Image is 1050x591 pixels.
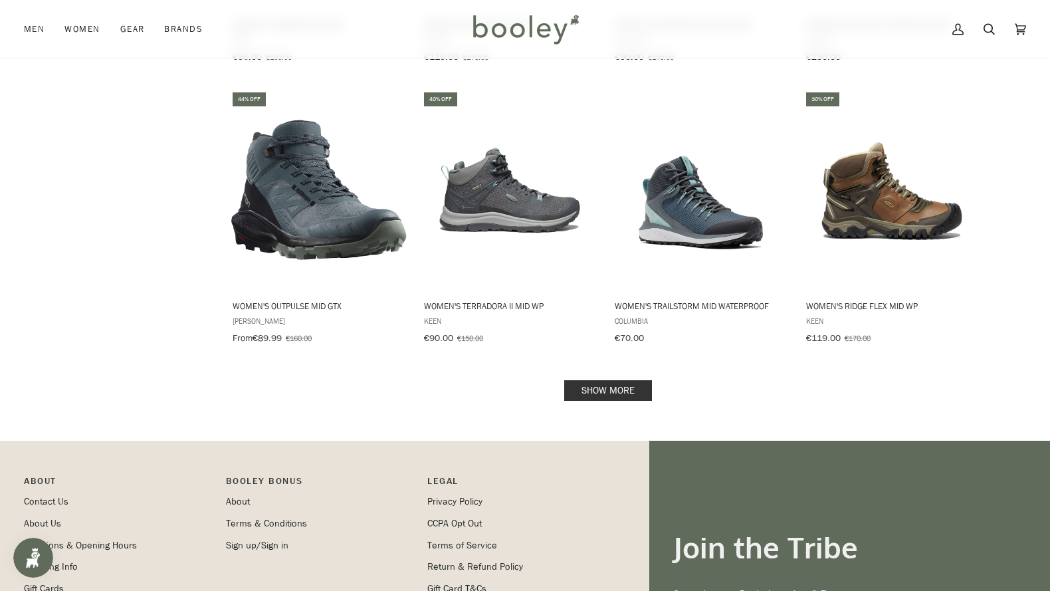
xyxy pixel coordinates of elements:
[233,92,266,106] div: 44% off
[226,539,288,552] a: Sign up/Sign in
[24,495,68,508] a: Contact Us
[427,495,482,508] a: Privacy Policy
[253,332,282,344] span: €89.99
[427,560,523,573] a: Return & Refund Policy
[424,92,457,106] div: 40% off
[231,102,407,279] img: Salomon Women's OUTPulse Mid GTX Stormy Weather / Black / Wrought Iron - Booley Galway
[806,315,978,326] span: Keen
[424,300,596,312] span: Women's Terradora II Mid WP
[233,332,253,344] span: From
[427,539,497,552] a: Terms of Service
[613,90,789,348] a: Women's Trailstorm Mid Waterproof
[226,474,415,495] p: Booley Bonus
[427,474,616,495] p: Pipeline_Footer Sub
[845,332,871,344] span: €170.00
[233,315,405,326] span: [PERSON_NAME]
[564,380,652,401] a: Show more
[806,92,839,106] div: 30% off
[613,102,789,279] img: Columbia Women's Trailstorm Mid Waterproof Graphite / Dusty Green - Booley Galway
[615,300,787,312] span: Women's Trailstorm Mid Waterproof
[24,23,45,36] span: Men
[164,23,203,36] span: Brands
[806,332,841,344] span: €119.00
[422,102,598,279] img: Keen Women's Terradora II Mid WP Magnet / Ocean Wave - Booley Galway
[286,332,312,344] span: €160.00
[64,23,100,36] span: Women
[422,90,598,348] a: Women's Terradora II Mid WP
[457,332,483,344] span: €150.00
[24,539,137,552] a: Locations & Opening Hours
[233,384,983,397] div: Pagination
[615,332,644,344] span: €70.00
[233,300,405,312] span: Women's OUTPulse Mid GTX
[804,90,980,348] a: Women's Ridge Flex Mid WP
[13,538,53,578] iframe: Button to open loyalty program pop-up
[424,315,596,326] span: Keen
[226,517,307,530] a: Terms & Conditions
[467,10,583,49] img: Booley
[615,315,787,326] span: Columbia
[427,517,482,530] a: CCPA Opt Out
[231,90,407,348] a: Women's OUTPulse Mid GTX
[806,300,978,312] span: Women's Ridge Flex Mid WP
[226,495,250,508] a: About
[120,23,145,36] span: Gear
[424,332,453,344] span: €90.00
[804,102,980,279] img: Keen Women's Ridge Flex Mid WP Safari / Custard - Booley Galway
[24,517,61,530] a: About Us
[673,529,1026,566] h3: Join the Tribe
[24,474,213,495] p: Pipeline_Footer Main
